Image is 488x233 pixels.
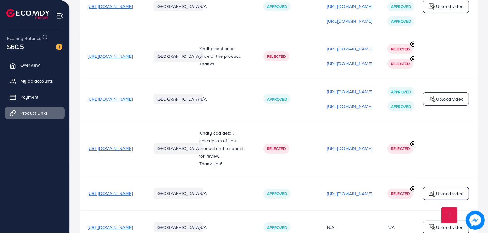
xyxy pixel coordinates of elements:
span: My ad accounts [20,78,53,84]
li: [GEOGRAPHIC_DATA] [154,143,203,154]
span: Approved [267,96,287,102]
p: Upload video [436,95,463,103]
img: logo [428,223,436,231]
a: Overview [5,59,65,71]
span: Approved [391,89,411,94]
span: N/A [199,3,207,10]
span: Ecomdy Balance [7,35,41,41]
p: [URL][DOMAIN_NAME] [327,3,372,10]
span: $60.5 [7,42,24,51]
p: [URL][DOMAIN_NAME] [327,190,372,198]
p: [URL][DOMAIN_NAME] [327,17,372,25]
span: Approved [391,19,411,24]
p: Kindly add detail description of your product and resubmit for review. [199,129,248,160]
li: [GEOGRAPHIC_DATA] [154,94,203,104]
img: image [56,44,62,50]
span: f [209,53,211,59]
p: Thank you! [199,160,248,168]
p: [URL][DOMAIN_NAME] [327,88,372,95]
div: N/A [387,224,395,230]
p: Upload video [436,190,463,198]
p: [URL][DOMAIN_NAME] [327,45,372,53]
span: Approved [391,4,411,9]
span: Rejected [391,61,410,66]
span: [URL][DOMAIN_NAME] [88,96,133,102]
a: My ad accounts [5,75,65,87]
p: [URL][DOMAIN_NAME] [327,60,372,67]
span: [URL][DOMAIN_NAME] [88,53,133,59]
p: [URL][DOMAIN_NAME] [327,145,372,152]
span: Approved [267,225,287,230]
span: N/A [199,96,207,102]
div: N/A [327,224,372,230]
span: Payment [20,94,38,100]
img: logo [428,3,436,10]
span: Approved [391,104,411,109]
li: [GEOGRAPHIC_DATA] [154,222,203,232]
span: Rejected [391,191,410,196]
p: Upload video [436,223,463,231]
span: [URL][DOMAIN_NAME] [88,224,133,230]
li: [GEOGRAPHIC_DATA] [154,1,203,11]
span: Approved [267,4,287,9]
p: Upload video [436,3,463,10]
span: N/A [199,190,207,197]
span: [URL][DOMAIN_NAME] [88,190,133,197]
img: logo [6,9,49,19]
span: Overview [20,62,40,68]
a: Payment [5,91,65,103]
img: image [466,211,485,230]
span: N/A [199,224,207,230]
img: menu [56,12,63,19]
p: Kindly mention a price or the product. [199,45,248,60]
span: Approved [267,191,287,196]
span: [URL][DOMAIN_NAME] [88,145,133,152]
li: [GEOGRAPHIC_DATA] [154,188,203,199]
p: Thanks. [199,60,248,68]
img: logo [428,190,436,198]
span: Rejected [267,54,286,59]
span: Product Links [20,110,48,116]
span: [URL][DOMAIN_NAME] [88,3,133,10]
span: Rejected [391,146,410,151]
a: Product Links [5,107,65,119]
p: [URL][DOMAIN_NAME] [327,102,372,110]
li: [GEOGRAPHIC_DATA] [154,51,203,61]
span: Rejected [267,146,286,151]
span: Rejected [391,46,410,52]
img: logo [428,95,436,103]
